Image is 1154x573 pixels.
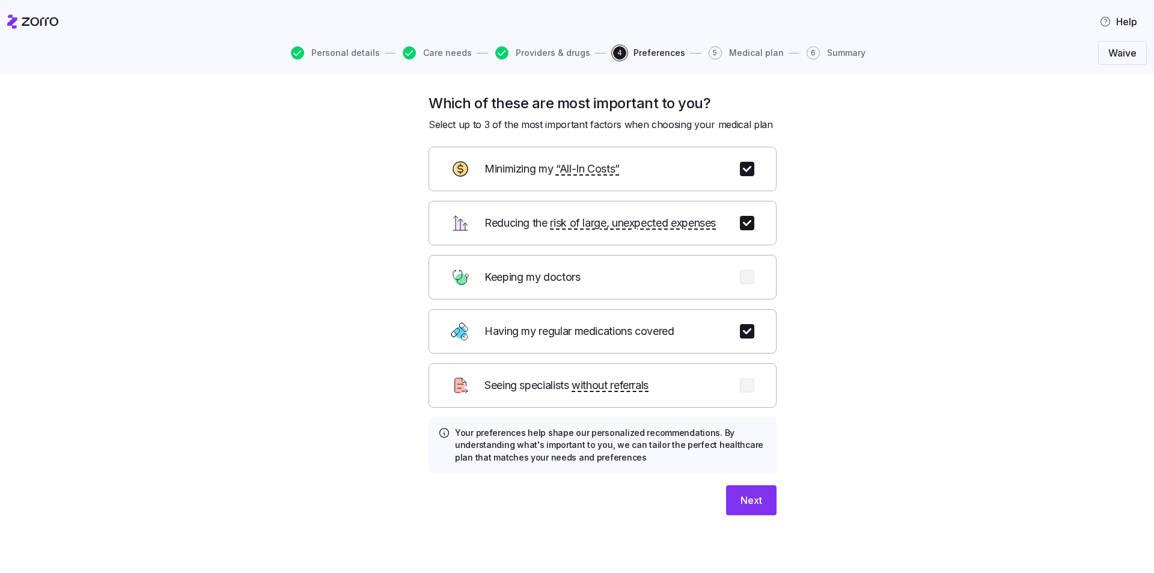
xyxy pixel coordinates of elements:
a: Care needs [400,46,472,60]
button: Next [726,485,777,515]
span: “All-In Costs” [556,161,620,178]
span: Select up to 3 of the most important factors when choosing your medical plan [429,117,773,132]
a: Providers & drugs [493,46,590,60]
span: 6 [807,46,820,60]
button: Help [1090,10,1147,34]
span: without referrals [572,377,649,394]
a: 4Preferences [611,46,685,60]
span: risk of large, unexpected expenses [550,215,716,232]
span: Preferences [633,49,685,57]
span: Having my regular medications covered [484,323,677,340]
button: 5Medical plan [709,46,784,60]
a: Personal details [288,46,380,60]
span: Seeing specialists [484,377,649,394]
span: Summary [827,49,865,57]
span: Minimizing my [484,161,620,178]
span: Providers & drugs [516,49,590,57]
button: Waive [1098,41,1147,65]
span: Reducing the [484,215,716,232]
button: Care needs [403,46,472,60]
span: Waive [1108,46,1137,60]
span: 4 [613,46,626,60]
button: Personal details [291,46,380,60]
button: 6Summary [807,46,865,60]
span: Next [740,493,762,507]
h4: Your preferences help shape our personalized recommendations. By understanding what's important t... [455,427,767,464]
button: Providers & drugs [495,46,590,60]
span: Keeping my doctors [484,269,583,286]
span: Personal details [311,49,380,57]
span: Care needs [423,49,472,57]
span: Help [1099,14,1137,29]
h1: Which of these are most important to you? [429,94,777,112]
button: 4Preferences [613,46,685,60]
span: Medical plan [729,49,784,57]
span: 5 [709,46,722,60]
